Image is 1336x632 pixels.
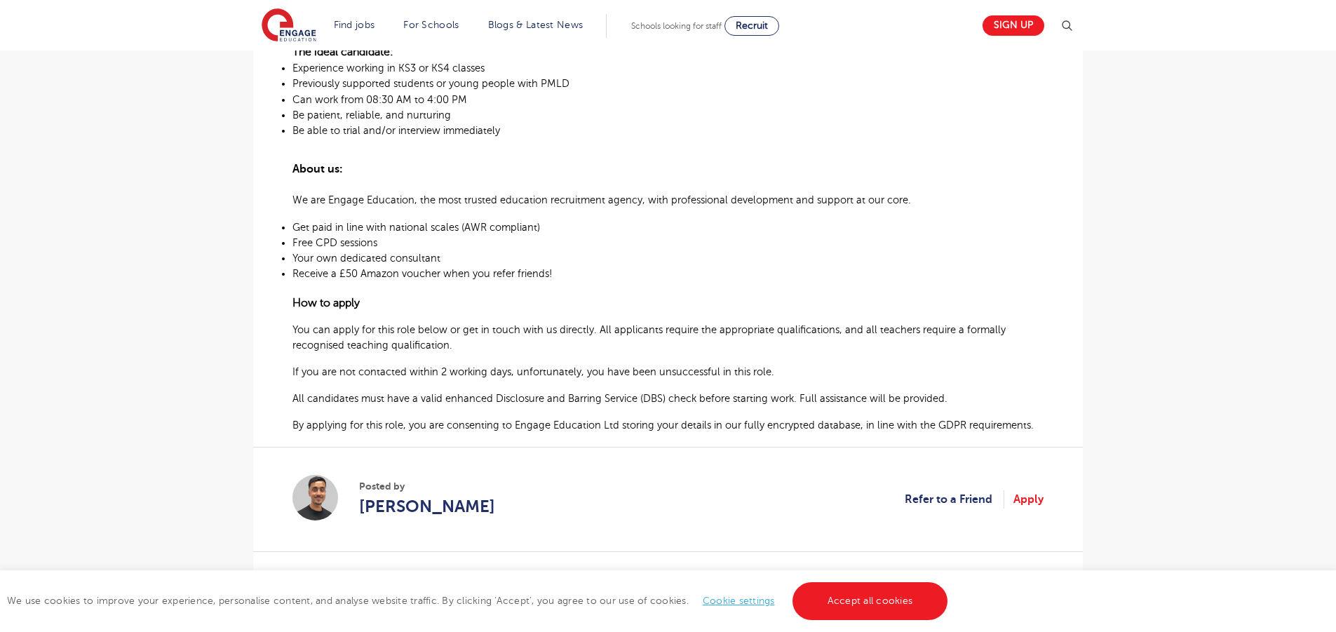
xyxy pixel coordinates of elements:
span: All candidates must have a valid enhanced Disclosure and Barring Service (DBS) check before start... [292,393,947,404]
span: Get paid in line with national scales (AWR compliant) [292,222,540,233]
span: How to apply [292,297,360,309]
span: By applying for this role, you are consenting to Engage Education Ltd storing your details in our... [292,419,1034,431]
span: Be able to trial and/or interview immediately [292,125,500,136]
a: Recruit [724,16,779,36]
span: About us: [292,163,343,175]
span: Experience working in KS3 or KS4 classes [292,62,485,74]
span: Schools looking for staff [631,21,722,31]
a: Blogs & Latest News [488,20,583,30]
span: Your own dedicated consultant [292,253,440,264]
a: Accept all cookies [792,582,948,620]
a: [PERSON_NAME] [359,494,495,519]
span: If you are not contacted within 2 working days, unfortunately, you have been unsuccessful in this... [292,366,774,377]
a: Refer to a Friend [905,490,1004,509]
span: Posted by [359,479,495,494]
span: We are Engage Education, the most trusted education recruitment agency, with professional develop... [292,194,911,206]
a: For Schools [403,20,459,30]
span: The ideal candidate: [292,46,393,58]
span: Receive a £50 Amazon voucher when you refer friends! [292,268,553,279]
span: You can apply for this role below or get in touch with us directly. All applicants require the ap... [292,324,1006,351]
span: We use cookies to improve your experience, personalise content, and analyse website traffic. By c... [7,596,951,606]
a: Cookie settings [703,596,775,606]
img: Engage Education [262,8,316,43]
a: Apply [1013,490,1044,509]
span: Be patient, reliable, and nurturing [292,109,451,121]
span: Free CPD sessions [292,237,377,248]
span: Previously supported students or young people with PMLD [292,78,569,89]
span: Recruit [736,20,768,31]
span: Can work from 08:30 AM to 4:00 PM [292,94,467,105]
a: Find jobs [334,20,375,30]
a: Sign up [983,15,1044,36]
